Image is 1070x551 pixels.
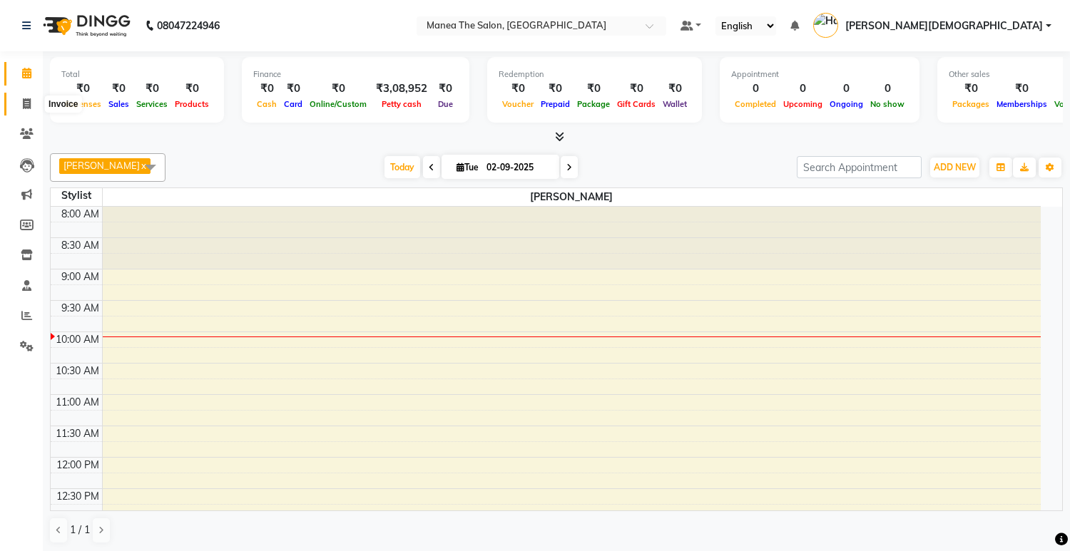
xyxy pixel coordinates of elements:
div: 12:00 PM [53,458,102,473]
span: [PERSON_NAME] [103,188,1041,206]
div: ₹0 [253,81,280,97]
div: ₹0 [105,81,133,97]
span: Prepaid [537,99,574,109]
span: Gift Cards [613,99,659,109]
div: Finance [253,68,458,81]
div: Stylist [51,188,102,203]
span: Cash [253,99,280,109]
span: [PERSON_NAME] [63,160,140,171]
span: Packages [949,99,993,109]
div: ₹0 [949,81,993,97]
button: ADD NEW [930,158,979,177]
span: Wallet [659,99,691,109]
div: 11:30 AM [53,426,102,441]
div: ₹0 [306,81,370,97]
div: 12:30 PM [53,489,102,504]
div: ₹0 [993,81,1051,97]
span: Services [133,99,171,109]
div: ₹0 [574,81,613,97]
div: 0 [867,81,908,97]
span: Package [574,99,613,109]
div: ₹0 [659,81,691,97]
div: 8:30 AM [58,238,102,253]
span: 1 / 1 [70,522,90,537]
span: Ongoing [826,99,867,109]
div: 10:00 AM [53,332,102,347]
div: ₹0 [499,81,537,97]
span: Memberships [993,99,1051,109]
div: ₹0 [613,81,659,97]
div: ₹0 [537,81,574,97]
span: Upcoming [780,99,826,109]
img: logo [36,6,134,46]
div: Redemption [499,68,691,81]
div: 8:00 AM [58,207,102,222]
div: 9:30 AM [58,301,102,316]
span: Petty cash [378,99,425,109]
b: 08047224946 [157,6,220,46]
div: 0 [780,81,826,97]
div: Total [61,68,213,81]
div: 0 [731,81,780,97]
span: Due [434,99,457,109]
span: Sales [105,99,133,109]
span: Completed [731,99,780,109]
div: 9:00 AM [58,269,102,284]
div: Appointment [731,68,908,81]
span: [PERSON_NAME][DEMOGRAPHIC_DATA] [845,19,1043,34]
span: Voucher [499,99,537,109]
span: Tue [453,162,482,172]
input: Search Appointment [797,156,922,178]
div: ₹0 [433,81,458,97]
span: Products [171,99,213,109]
input: 2025-09-02 [482,157,554,178]
div: ₹3,08,952 [370,81,433,97]
span: No show [867,99,908,109]
div: Invoice [45,96,81,113]
span: ADD NEW [934,162,976,172]
div: ₹0 [280,81,306,97]
div: 10:30 AM [53,364,102,379]
div: ₹0 [171,81,213,97]
div: 11:00 AM [53,395,102,410]
div: ₹0 [133,81,171,97]
span: Online/Custom [306,99,370,109]
div: ₹0 [61,81,105,97]
span: Card [280,99,306,109]
span: Today [384,156,420,178]
img: Hari Krishna [813,13,838,38]
div: 0 [826,81,867,97]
